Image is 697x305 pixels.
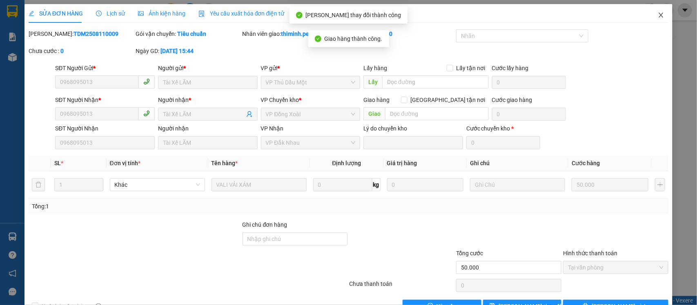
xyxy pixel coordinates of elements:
div: Ngày GD: [136,46,241,55]
span: VP Thủ Dầu Một [266,76,356,88]
div: VP Nhận [261,124,361,133]
input: Cước lấy hàng [492,76,566,89]
img: icon [198,11,205,17]
span: Định lượng [332,160,361,166]
input: VD: Bàn, Ghế [212,178,307,191]
span: Tại văn phòng [568,261,664,274]
span: clock-circle [96,11,102,16]
div: Người gửi [158,64,258,73]
button: Close [650,4,673,27]
label: Cước lấy hàng [492,65,529,71]
b: thiminh.petrobp [281,31,323,37]
span: VP Đắk Nhau [266,137,356,149]
span: [GEOGRAPHIC_DATA] tận nơi [408,95,489,104]
th: Ghi chú [467,155,568,171]
span: check-circle [296,12,303,18]
span: Giá trị hàng [387,160,417,166]
span: Giao [363,107,385,120]
span: edit [29,11,34,16]
div: Lý do chuyển kho [363,124,463,133]
span: phone [143,110,150,117]
span: Lịch sử [96,10,125,17]
input: Cước giao hàng [492,108,566,121]
div: [PERSON_NAME]: [29,29,134,38]
div: Người nhận [158,95,258,104]
div: Tổng: 1 [32,202,269,211]
span: Giao hàng thành công. [325,35,383,42]
div: SĐT Người Nhận [55,124,155,133]
span: phone [143,78,150,85]
span: Ảnh kiện hàng [138,10,185,17]
input: Dọc đường [385,107,489,120]
span: VP Chuyển kho [261,97,299,103]
span: close [658,12,664,18]
span: Giao hàng [363,97,390,103]
label: Hình thức thanh toán [563,250,617,256]
div: Nhân viên giao: [243,29,348,38]
input: 0 [387,178,464,191]
span: Khác [115,179,200,191]
span: check-circle [315,35,321,42]
div: Cước chuyển kho [466,124,540,133]
b: 0 [60,48,64,54]
span: Lấy [363,75,382,88]
div: Gói vận chuyển: [136,29,241,38]
span: Tên hàng [212,160,238,166]
input: Dọc đường [382,75,489,88]
input: 0 [572,178,648,191]
span: VP Đồng Xoài [266,108,356,120]
b: TDM2508110009 [73,31,118,37]
div: SĐT Người Nhận [55,95,155,104]
input: Ghi chú đơn hàng [243,232,348,245]
div: Chưa thanh toán [349,279,456,294]
div: VP gửi [261,64,361,73]
span: Lấy hàng [363,65,387,71]
button: delete [32,178,45,191]
span: picture [138,11,144,16]
input: Ghi Chú [470,178,565,191]
span: Đơn vị tính [110,160,140,166]
span: user-add [246,111,253,117]
b: [DATE] 15:44 [160,48,194,54]
span: [PERSON_NAME] thay đổi thành công [306,12,401,18]
label: Cước giao hàng [492,97,532,103]
span: SỬA ĐƠN HÀNG [29,10,83,17]
div: Người nhận [158,124,258,133]
span: Yêu cầu xuất hóa đơn điện tử [198,10,285,17]
span: Cước hàng [572,160,600,166]
div: Chưa cước : [29,46,134,55]
div: Cước rồi : [349,29,454,38]
span: kg [372,178,381,191]
span: Lấy tận nơi [453,64,489,73]
label: Ghi chú đơn hàng [243,221,287,228]
span: SL [54,160,61,166]
div: SĐT Người Gửi [55,64,155,73]
button: plus [655,178,665,191]
b: Tiêu chuẩn [177,31,206,37]
span: Tổng cước [456,250,483,256]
